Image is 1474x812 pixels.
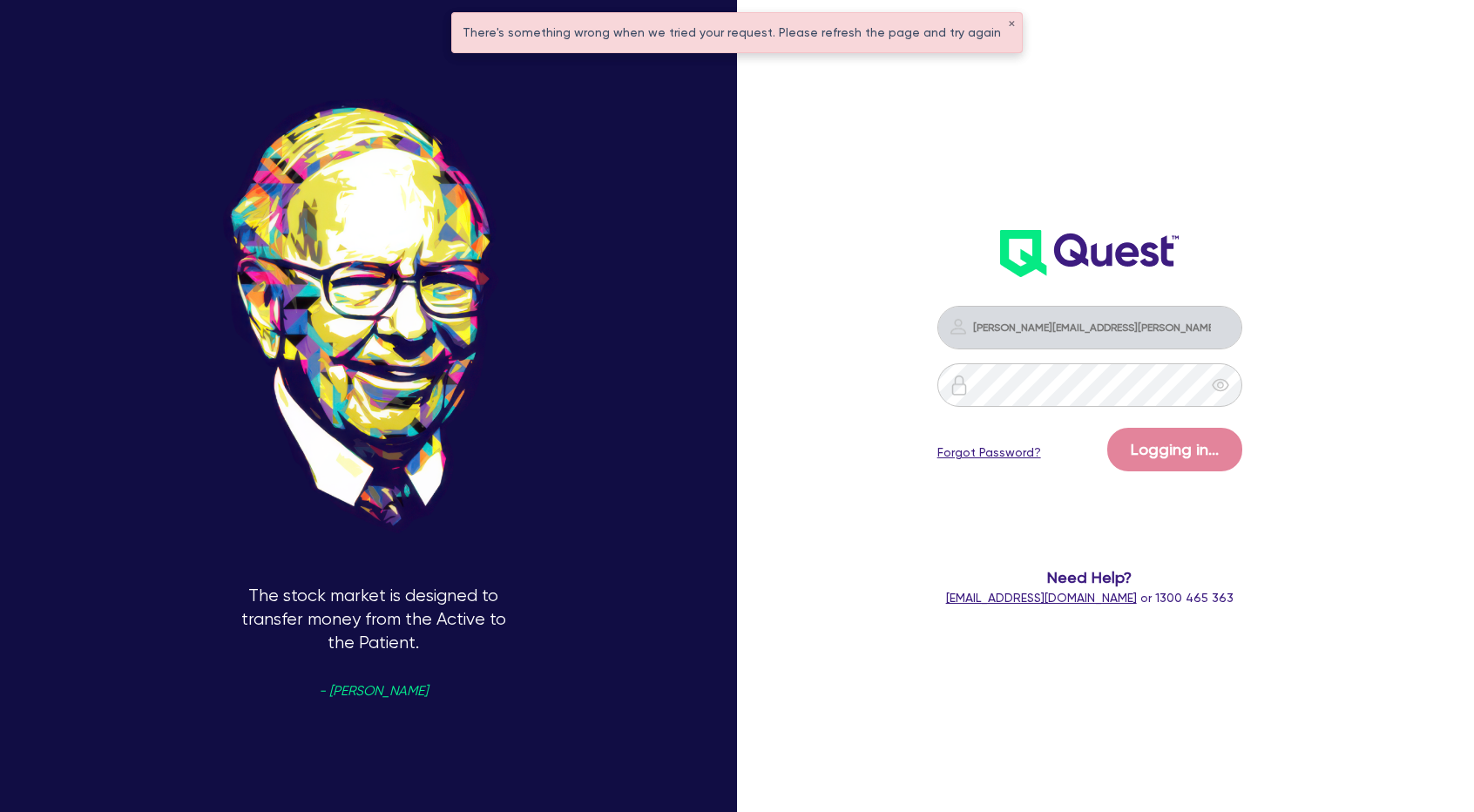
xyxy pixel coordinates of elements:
span: Need Help? [896,565,1284,589]
a: [EMAIL_ADDRESS][DOMAIN_NAME] [946,591,1137,605]
button: Logging in... [1107,428,1242,471]
img: wH2k97JdezQIQAAAABJRU5ErkJggg== [1000,230,1179,277]
span: eye [1212,376,1229,394]
span: - [PERSON_NAME] [319,685,428,698]
img: icon-password [948,316,969,337]
img: icon-password [949,375,970,396]
button: ✕ [1008,20,1015,29]
input: Email address [937,306,1242,349]
div: There's something wrong when we tried your request. Please refresh the page and try again [452,13,1022,52]
a: Forgot Password? [937,443,1041,462]
span: or 1300 465 363 [946,591,1234,605]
